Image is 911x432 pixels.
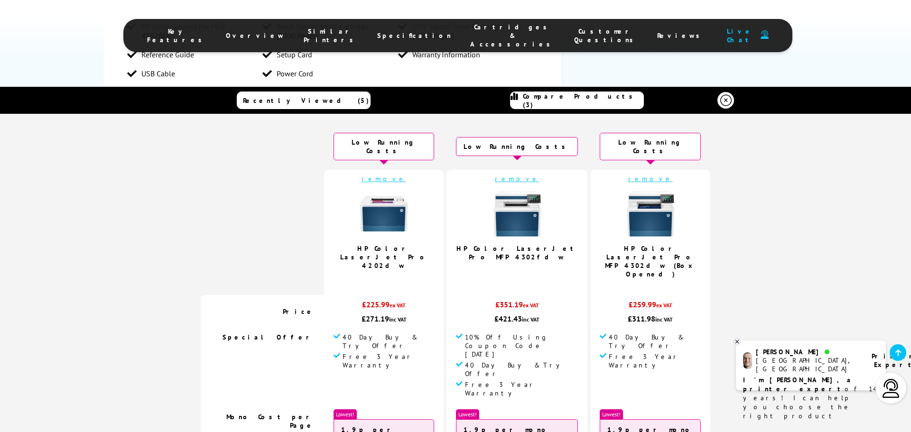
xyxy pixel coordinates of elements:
img: user-headset-duotone.svg [761,30,769,39]
div: £271.19 [334,314,434,323]
span: Power Cord [277,69,313,78]
span: Free 3 Year Warranty [343,352,434,369]
span: Lowest! [600,409,623,419]
a: remove [628,175,673,183]
span: ex VAT [523,302,539,309]
div: Low Running Costs [456,137,578,156]
span: Live Chat [724,27,756,44]
span: Lowest! [456,409,479,419]
span: Similar Printers [304,27,358,44]
div: Low Running Costs [334,133,434,160]
span: USB Cable [141,69,175,78]
span: 40 Day Buy & Try Offer [343,333,434,350]
img: HP-4302fdw-Front-Main-Small.jpg [493,190,541,238]
span: Price [283,307,315,316]
span: Free 3 Year Warranty [609,352,701,369]
span: / 5 [520,266,530,277]
img: user-headset-light.svg [882,379,901,398]
a: HP Color LaserJet Pro MFP 4302dw (Box Opened) [605,244,696,278]
span: 10% Off Using Coupon Code [DATE] [465,333,578,358]
span: Overview [226,31,285,40]
span: inc VAT [655,316,673,323]
div: £259.99 [600,300,701,314]
span: 5.0 [376,275,387,285]
a: HP Color LaserJet Pro 4202dw [340,244,428,270]
span: ex VAT [656,302,672,309]
span: inc VAT [389,316,407,323]
b: I'm [PERSON_NAME], a printer expert [743,376,854,393]
span: Lowest! [334,409,357,419]
img: ashley-livechat.png [743,352,752,369]
div: £311.98 [600,314,701,323]
span: Reviews [657,31,705,40]
span: Compare Products (3) [523,92,643,109]
span: Special Offer [223,333,315,341]
span: ex VAT [390,302,406,309]
div: [PERSON_NAME] [756,348,860,356]
span: / 5 [387,275,397,285]
div: £225.99 [334,300,434,314]
a: Compare Products (3) [510,92,644,109]
span: Mono Cost per Page [226,413,315,430]
span: 5.0 [509,266,520,277]
a: HP Color LaserJet Pro MFP 4302fdw [456,244,577,261]
span: 40 Day Buy & Try Offer [609,333,701,350]
span: Key Features [147,27,207,44]
div: £421.43 [456,314,578,323]
a: remove [495,175,539,183]
a: remove [362,175,406,183]
p: of 14 years! I can help you choose the right product [743,376,879,421]
span: Specification [377,31,451,40]
img: HP-4302dw-Front-Main-Small.jpg [627,190,674,238]
div: [GEOGRAPHIC_DATA], [GEOGRAPHIC_DATA] [756,356,860,373]
span: Recently Viewed (5) [243,96,369,105]
span: 40 Day Buy & Try Offer [465,361,578,378]
img: HP-4202DN-Front-Main-Small.jpg [360,190,408,238]
a: Recently Viewed (5) [237,92,371,109]
span: Free 3 Year Warranty [465,380,578,397]
span: Customer Questions [574,27,638,44]
div: Low Running Costs [600,133,701,160]
div: £351.19 [456,300,578,314]
span: inc VAT [522,316,539,323]
span: Cartridges & Accessories [470,23,555,48]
